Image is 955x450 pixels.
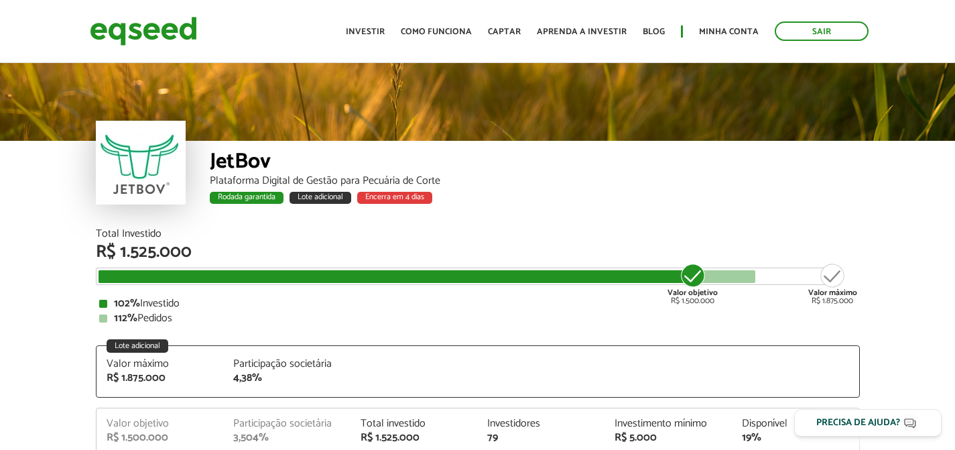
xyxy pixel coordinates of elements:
div: Lote adicional [107,339,168,353]
div: Lote adicional [290,192,351,204]
div: Disponível [742,418,849,429]
a: Captar [488,27,521,36]
div: Valor objetivo [107,418,214,429]
div: Total Investido [96,229,860,239]
div: Investidores [487,418,594,429]
div: Participação societária [233,418,340,429]
div: Pedidos [99,313,856,324]
div: R$ 1.875.000 [808,262,857,305]
div: Rodada garantida [210,192,283,204]
div: 3,504% [233,433,340,443]
div: R$ 1.875.000 [107,373,214,384]
div: R$ 5.000 [615,433,722,443]
strong: Valor máximo [808,286,857,299]
a: Blog [643,27,665,36]
strong: 102% [114,294,140,313]
div: R$ 1.525.000 [96,243,860,261]
div: 19% [742,433,849,443]
a: Sair [775,21,869,41]
div: Plataforma Digital de Gestão para Pecuária de Corte [210,176,860,186]
div: Investido [99,298,856,309]
a: Aprenda a investir [537,27,627,36]
div: JetBov [210,151,860,176]
div: Encerra em 4 dias [357,192,432,204]
div: Participação societária [233,359,340,370]
div: Valor máximo [107,359,214,370]
strong: Valor objetivo [667,286,718,299]
strong: 112% [114,309,137,327]
div: R$ 1.525.000 [361,433,468,443]
a: Minha conta [699,27,759,36]
div: 79 [487,433,594,443]
a: Investir [346,27,385,36]
div: 4,38% [233,373,340,384]
div: Investimento mínimo [615,418,722,429]
a: Como funciona [401,27,472,36]
div: R$ 1.500.000 [107,433,214,443]
div: Total investido [361,418,468,429]
img: EqSeed [90,13,197,49]
div: R$ 1.500.000 [667,262,718,305]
